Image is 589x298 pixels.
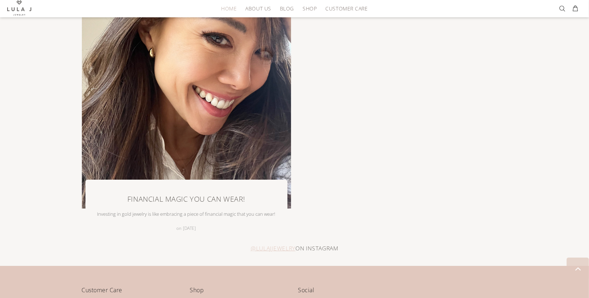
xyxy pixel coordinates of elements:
[280,6,294,11] span: BLOG
[217,3,241,14] a: HOME
[298,3,321,14] a: SHOP
[221,6,237,11] span: HOME
[567,258,589,280] a: BACK TO TOP
[241,3,275,14] a: ABOUT US
[321,3,368,14] a: CUSTOMER CARE
[245,6,271,11] span: ABOUT US
[251,243,295,254] a: @LULAJJEWELRY
[276,3,298,14] a: BLOG
[303,6,317,11] span: SHOP
[94,210,278,218] p: Investing in gold jewelry is like embracing a piece of financial magic that you can wear!
[127,194,245,205] a: Financial Magic You Can Wear!
[173,225,199,232] div: on [DATE]
[325,6,368,11] span: CUSTOMER CARE
[82,243,507,254] div: ON INSTAGRAM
